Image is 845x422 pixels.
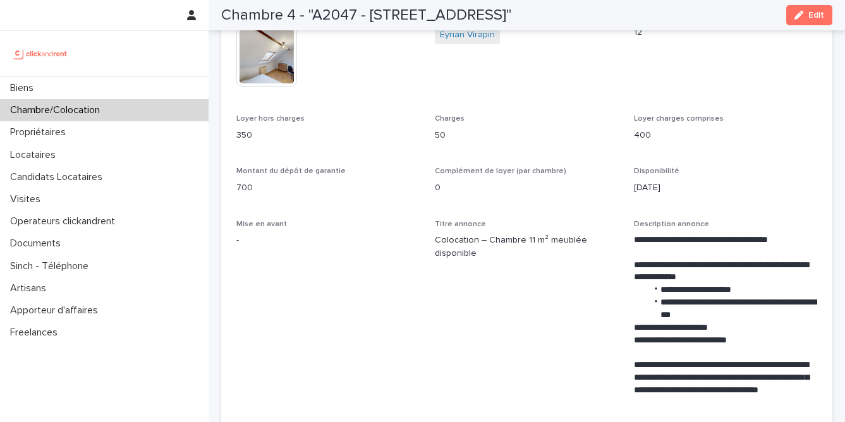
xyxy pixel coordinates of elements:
p: 0 [435,181,618,195]
p: Sinch - Téléphone [5,260,99,272]
p: Colocation – Chambre 11 m² meublée disponible [435,234,618,260]
p: 400 [634,129,817,142]
p: 12 [634,26,817,39]
span: Montant du dépôt de garantie [236,167,346,175]
span: Complément de loyer (par chambre) [435,167,566,175]
span: Disponibilité [634,167,679,175]
p: 350 [236,129,420,142]
p: - [236,234,420,247]
h2: Chambre 4 - "A2047 - [STREET_ADDRESS]" [221,6,511,25]
p: Freelances [5,327,68,339]
button: Edit [786,5,832,25]
p: Operateurs clickandrent [5,215,125,227]
p: Documents [5,238,71,250]
p: Visites [5,193,51,205]
p: Locataires [5,149,66,161]
p: Propriétaires [5,126,76,138]
span: Loyer charges comprises [634,115,724,123]
span: Edit [808,11,824,20]
span: Titre annonce [435,220,486,228]
p: Chambre/Colocation [5,104,110,116]
p: 700 [236,181,420,195]
span: Loyer hors charges [236,115,305,123]
p: 50 [435,129,618,142]
p: Candidats Locataires [5,171,112,183]
span: Charges [435,115,465,123]
p: [DATE] [634,181,817,195]
img: UCB0brd3T0yccxBKYDjQ [10,41,71,66]
span: Description annonce [634,220,709,228]
span: Mise en avant [236,220,287,228]
p: Biens [5,82,44,94]
a: Eyrian Virapin [440,28,495,42]
p: Artisans [5,282,56,294]
p: Apporteur d'affaires [5,304,108,316]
